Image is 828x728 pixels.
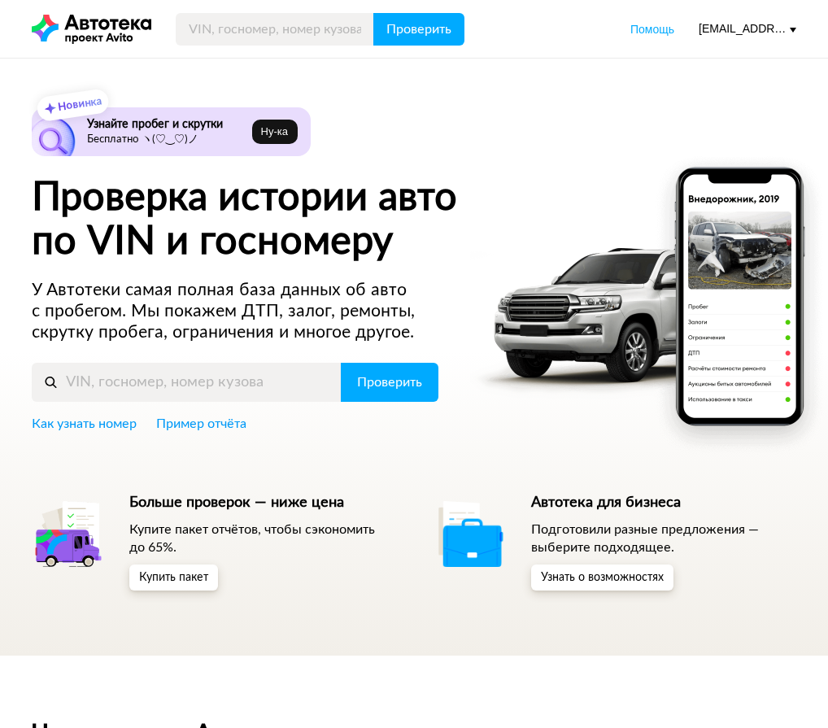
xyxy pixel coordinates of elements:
[32,176,517,264] h1: Проверка истории авто по VIN и госномеру
[139,572,208,583] span: Купить пакет
[341,363,438,402] button: Проверить
[630,21,674,37] a: Помощь
[58,96,102,113] strong: Новинка
[129,565,218,591] button: Купить пакет
[87,117,246,132] h6: Узнайте пробег и скрутки
[386,23,451,36] span: Проверить
[129,521,395,556] p: Купите пакет отчётов, чтобы сэкономить до 65%.
[373,13,464,46] button: Проверить
[531,494,797,512] h5: Автотека для бизнеса
[32,363,342,402] input: VIN, госномер, номер кузова
[87,133,246,146] p: Бесплатно ヽ(♡‿♡)ノ
[32,415,137,433] a: Как узнать номер
[176,13,374,46] input: VIN, госномер, номер кузова
[541,572,664,583] span: Узнать о возможностях
[129,494,395,512] h5: Больше проверок — ниже цена
[156,415,246,433] a: Пример отчёта
[531,521,797,556] p: Подготовили разные предложения — выберите подходящее.
[32,280,440,343] p: У Автотеки самая полная база данных об авто с пробегом. Мы покажем ДТП, залог, ремонты, скрутку п...
[261,125,288,138] span: Ну‑ка
[357,376,422,389] span: Проверить
[531,565,673,591] button: Узнать о возможностях
[630,23,674,36] span: Помощь
[699,21,796,37] div: [EMAIL_ADDRESS][DOMAIN_NAME]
